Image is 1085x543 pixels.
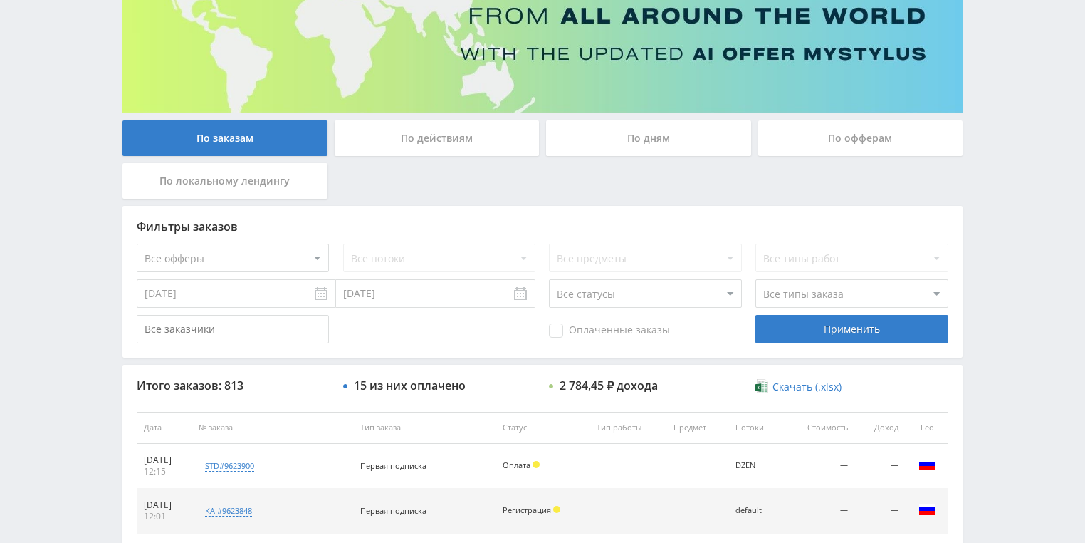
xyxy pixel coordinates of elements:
[589,412,666,444] th: Тип работы
[205,460,254,472] div: std#9623900
[784,489,856,534] td: —
[137,315,329,343] input: Все заказчики
[755,380,841,394] a: Скачать (.xlsx)
[772,381,842,393] span: Скачать (.xlsx)
[560,379,658,392] div: 2 784,45 ₽ дохода
[533,461,540,468] span: Холд
[918,501,935,518] img: rus.png
[144,511,184,522] div: 12:01
[735,506,777,515] div: default
[144,455,184,466] div: [DATE]
[784,412,856,444] th: Стоимость
[354,379,466,392] div: 15 из них оплачено
[918,456,935,473] img: rus.png
[758,120,963,156] div: По офферам
[666,412,728,444] th: Предмет
[496,412,589,444] th: Статус
[360,505,426,516] span: Первая подписка
[144,500,184,511] div: [DATE]
[137,379,329,392] div: Итого заказов: 813
[137,412,192,444] th: Дата
[360,460,426,471] span: Первая подписка
[546,120,751,156] div: По дням
[144,466,184,477] div: 12:15
[728,412,784,444] th: Потоки
[755,315,948,343] div: Применить
[503,505,551,515] span: Регистрация
[353,412,496,444] th: Тип заказа
[906,412,948,444] th: Гео
[122,163,327,199] div: По локальному лендингу
[122,120,327,156] div: По заказам
[549,324,670,338] span: Оплаченные заказы
[855,412,906,444] th: Доход
[855,444,906,489] td: —
[855,489,906,534] td: —
[784,444,856,489] td: —
[205,505,252,517] div: kai#9623848
[553,506,560,513] span: Холд
[192,412,353,444] th: № заказа
[335,120,540,156] div: По действиям
[735,461,777,470] div: DZEN
[755,379,767,393] img: xlsx
[503,460,530,470] span: Оплата
[137,220,948,233] div: Фильтры заказов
